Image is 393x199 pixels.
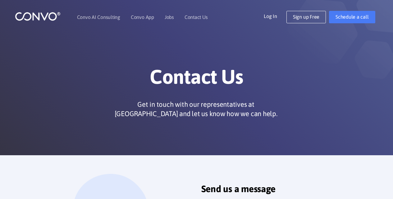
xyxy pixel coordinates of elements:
[201,183,374,199] h2: Send us a message
[165,15,174,20] a: Jobs
[24,65,369,93] h1: Contact Us
[15,11,61,21] img: logo_1.png
[131,15,154,20] a: Convo App
[286,11,326,23] a: Sign up Free
[329,11,375,23] a: Schedule a call
[77,15,120,20] a: Convo AI Consulting
[112,100,280,118] p: Get in touch with our representatives at [GEOGRAPHIC_DATA] and let us know how we can help.
[185,15,208,20] a: Contact Us
[264,11,286,21] a: Log In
